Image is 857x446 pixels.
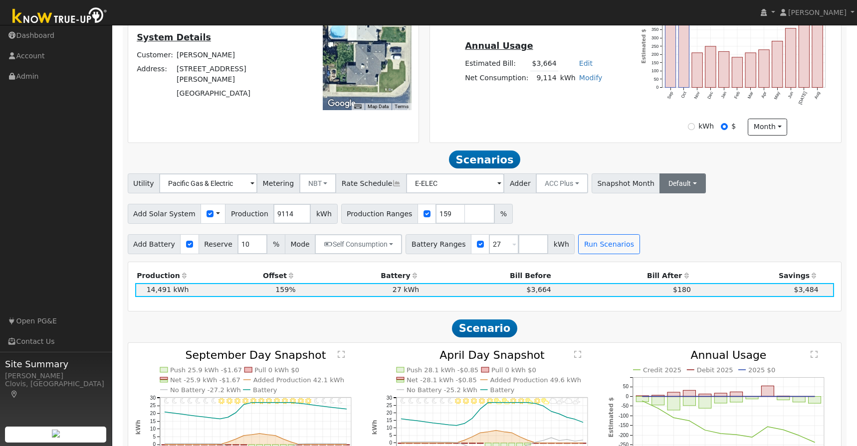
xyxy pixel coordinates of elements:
[159,173,257,193] input: Select a Utility
[673,395,675,397] circle: onclick=""
[135,62,175,87] td: Address:
[592,173,660,193] span: Snapshot Month
[7,5,112,28] img: Know True-Up
[667,392,680,396] rect: onclick=""
[811,350,818,358] text: 
[299,173,337,193] button: NBT
[579,59,593,67] a: Edit
[619,423,629,428] text: -150
[652,395,664,396] rect: onclick=""
[407,376,477,384] text: Net -28.1 kWh -$0.85
[180,398,185,404] i: 2AM - Clear
[305,398,311,404] i: 6PM - Clear
[642,400,643,402] circle: onclick=""
[175,87,292,101] td: [GEOGRAPHIC_DATA]
[226,398,232,404] i: 8AM - Clear
[282,402,284,404] circle: onclick=""
[495,430,497,432] circle: onclick=""
[730,392,743,396] rect: onclick=""
[408,419,410,421] circle: onclick=""
[550,437,552,439] circle: onclick=""
[439,349,545,361] text: April Day Snapshot
[135,283,191,297] td: 14,491 kWh
[164,398,169,404] i: 12AM - Clear
[494,204,512,224] span: %
[463,57,530,71] td: Estimated Bill:
[519,402,521,404] circle: onclick=""
[297,398,303,404] i: 5PM - Clear
[196,398,201,404] i: 4AM - Clear
[666,91,674,100] text: Sep
[254,366,299,374] text: Pull 0 kWh $0
[699,396,711,408] rect: onclick=""
[502,398,510,404] i: 1PM - PartlyCloudy
[175,48,292,62] td: [PERSON_NAME]
[553,269,692,283] th: Bill After
[448,398,453,404] i: 6AM - MostlyClear
[491,366,536,374] text: Pull 0 kWh $0
[306,403,308,405] circle: onclick=""
[511,432,513,434] circle: onclick=""
[503,431,505,433] circle: onclick=""
[683,390,696,396] rect: onclick=""
[395,104,409,109] a: Terms (opens in new tab)
[794,286,818,294] span: $3,484
[325,97,358,110] img: Google
[748,366,775,374] text: 2025 $0
[150,403,156,408] text: 25
[407,386,477,394] text: No Battery -25.2 kWh
[234,398,240,404] i: 9AM - Clear
[5,371,107,381] div: [PERSON_NAME]
[298,402,300,404] circle: onclick=""
[150,418,156,424] text: 15
[719,51,729,87] rect: onclick=""
[699,394,711,396] rect: onclick=""
[659,173,706,193] button: Default
[573,398,581,404] i: 10PM - PartlyCloudy
[786,28,796,88] rect: onclick=""
[371,420,378,435] text: kWh
[463,71,530,85] td: Net Consumption:
[760,91,768,99] text: Apr
[745,53,756,88] rect: onclick=""
[814,395,816,397] circle: onclick=""
[188,398,193,404] i: 3AM - Clear
[203,416,205,418] circle: onclick=""
[258,433,260,435] circle: onclick=""
[337,407,339,409] circle: onclick=""
[406,173,504,193] input: Select a Rate Schedule
[582,439,584,441] circle: onclick=""
[463,423,465,425] circle: onclick=""
[219,418,221,420] circle: onclick=""
[688,420,690,422] circle: onclick=""
[266,402,268,404] circle: onclick=""
[751,395,753,397] circle: onclick=""
[566,439,568,441] circle: onclick=""
[242,435,244,437] circle: onclick=""
[697,366,733,374] text: Debit 2025
[409,398,414,404] i: 1AM - MostlyClear
[565,398,573,404] i: 9PM - MostlyCloudy
[345,408,347,410] circle: onclick=""
[407,366,478,374] text: Push 28.1 kWh -$0.85
[534,398,540,404] i: 5PM - MostlyClear
[715,393,727,397] rect: onclick=""
[195,415,197,417] circle: onclick=""
[623,384,629,389] text: 50
[387,425,393,431] text: 10
[767,426,769,428] circle: onclick=""
[172,412,174,414] circle: onclick=""
[455,424,457,426] circle: onclick=""
[432,398,437,404] i: 4AM - MostlyClear
[401,398,406,404] i: 12AM - MostlyClear
[191,269,297,283] th: Offset
[504,173,536,193] span: Adder
[748,119,787,136] button: month
[135,269,191,283] th: Production
[665,15,675,87] rect: onclick=""
[471,436,473,438] circle: onclick=""
[135,420,142,435] text: kWh
[387,403,393,408] text: 25
[541,398,549,404] i: 6PM - PartlyCloudy
[314,398,319,404] i: 7PM - Clear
